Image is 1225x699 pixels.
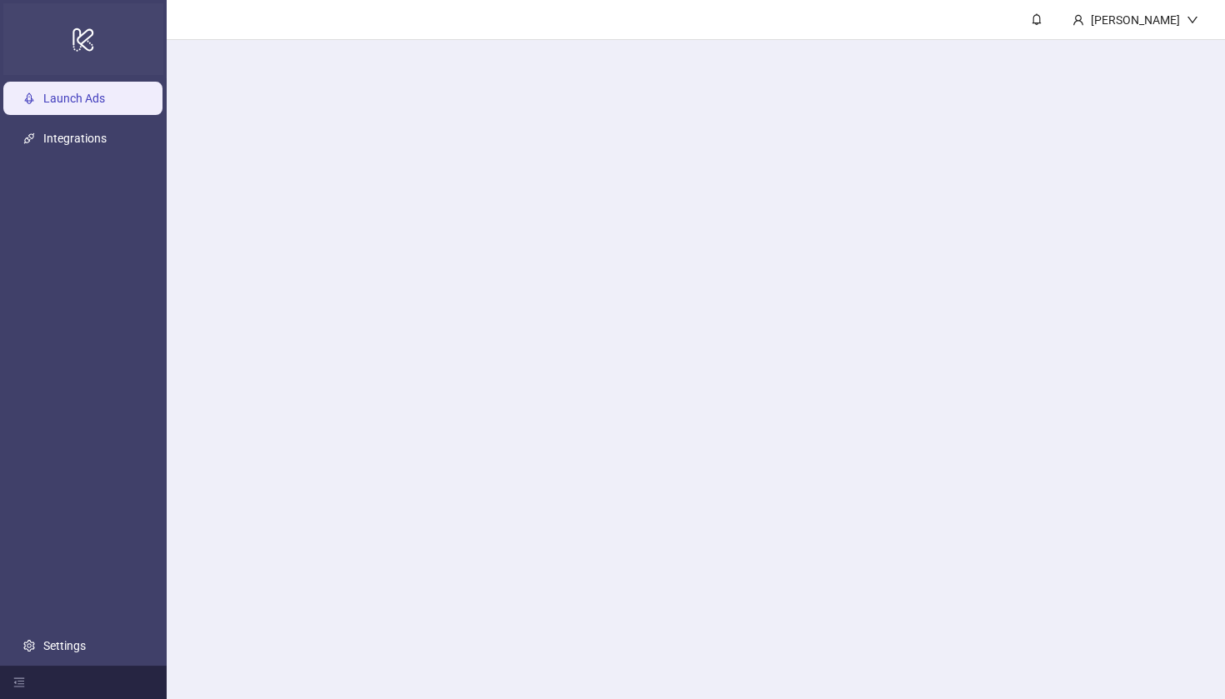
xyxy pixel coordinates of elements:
[1031,13,1042,25] span: bell
[43,92,105,105] a: Launch Ads
[1187,14,1198,26] span: down
[13,677,25,688] span: menu-fold
[1084,11,1187,29] div: [PERSON_NAME]
[1072,14,1084,26] span: user
[43,132,107,145] a: Integrations
[43,639,86,652] a: Settings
